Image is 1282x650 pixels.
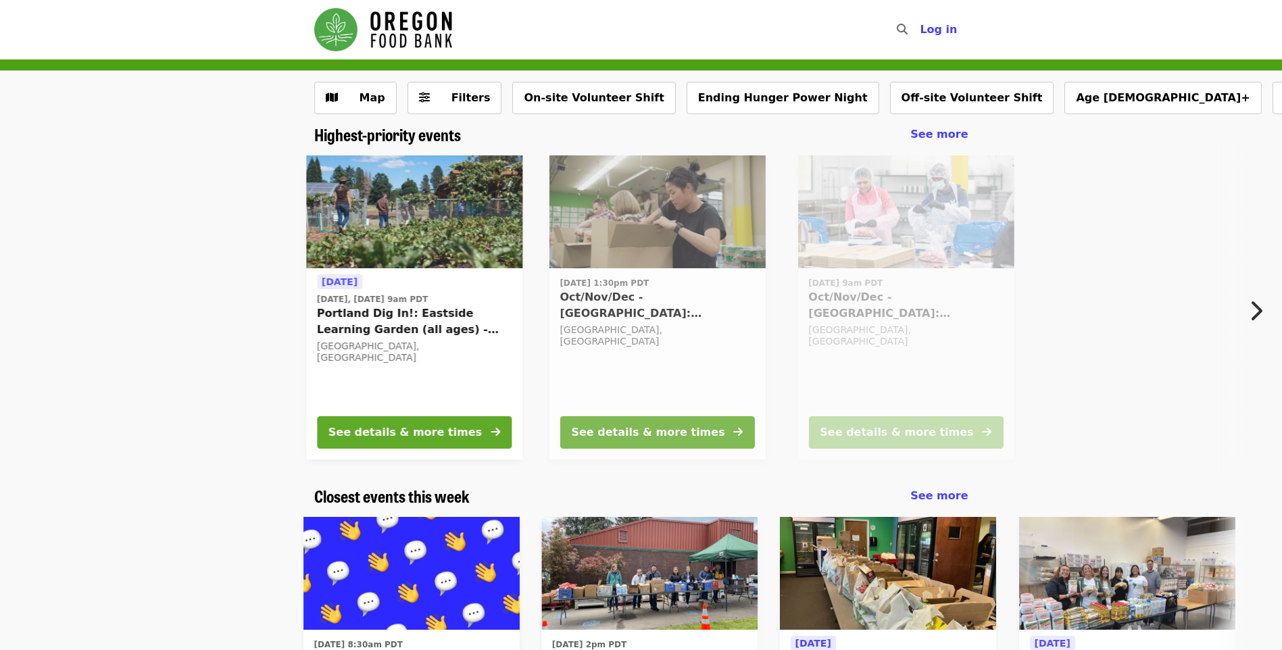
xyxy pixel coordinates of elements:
[560,277,649,289] time: [DATE] 1:30pm PDT
[328,424,482,441] div: See details & more times
[820,424,973,441] div: See details & more times
[909,16,968,43] button: Log in
[549,155,765,459] a: See details for "Oct/Nov/Dec - Portland: Repack/Sort (age 8+)"
[797,155,1014,459] a: See details for "Oct/Nov/Dec - Beaverton: Repack/Sort (age 10+)"
[317,305,512,338] span: Portland Dig In!: Eastside Learning Garden (all ages) - Aug/Sept/Oct
[314,8,452,51] img: Oregon Food Bank - Home
[920,23,957,36] span: Log in
[571,424,724,441] div: See details & more times
[317,416,512,449] button: See details & more times
[306,155,522,269] img: Portland Dig In!: Eastside Learning Garden (all ages) - Aug/Sept/Oct organized by Oregon Food Bank
[512,82,675,114] button: On-site Volunteer Shift
[419,91,430,104] i: sliders-h icon
[360,91,385,104] span: Map
[451,91,491,104] span: Filters
[314,82,397,114] button: Show map view
[560,289,754,322] span: Oct/Nov/Dec - [GEOGRAPHIC_DATA]: Repack/Sort (age [DEMOGRAPHIC_DATA]+)
[910,126,968,143] a: See more
[808,324,1003,347] div: [GEOGRAPHIC_DATA], [GEOGRAPHIC_DATA]
[314,125,461,145] a: Highest-priority events
[306,155,522,459] a: See details for "Portland Dig In!: Eastside Learning Garden (all ages) - Aug/Sept/Oct"
[408,82,502,114] button: Filters (0 selected)
[897,23,908,36] i: search icon
[1249,298,1262,324] i: chevron-right icon
[541,517,758,630] img: Kelly Elementary School Food Pantry - Partner Agency Support organized by Oregon Food Bank
[491,426,500,439] i: arrow-right icon
[303,486,979,506] div: Closest events this week
[1018,517,1235,630] img: Reynolds Middle School Food Pantry - Partner Agency Support organized by Oregon Food Bank
[314,484,470,507] span: Closest events this week
[314,486,470,506] a: Closest events this week
[1034,638,1070,649] span: [DATE]
[910,488,968,504] a: See more
[326,91,338,104] i: map icon
[317,293,428,305] time: [DATE], [DATE] 9am PDT
[890,82,1054,114] button: Off-site Volunteer Shift
[1064,82,1261,114] button: Age [DEMOGRAPHIC_DATA]+
[560,416,754,449] button: See details & more times
[916,14,927,46] input: Search
[560,324,754,347] div: [GEOGRAPHIC_DATA], [GEOGRAPHIC_DATA]
[317,341,512,364] div: [GEOGRAPHIC_DATA], [GEOGRAPHIC_DATA]
[687,82,879,114] button: Ending Hunger Power Night
[779,517,995,630] img: Portland Open Bible - Partner Agency Support (16+) organized by Oregon Food Bank
[982,426,991,439] i: arrow-right icon
[733,426,743,439] i: arrow-right icon
[549,155,765,269] img: Oct/Nov/Dec - Portland: Repack/Sort (age 8+) organized by Oregon Food Bank
[808,289,1003,322] span: Oct/Nov/Dec - [GEOGRAPHIC_DATA]: Repack/Sort (age [DEMOGRAPHIC_DATA]+)
[303,125,979,145] div: Highest-priority events
[303,517,520,630] img: North Clackamas DHS - Free Food Market (16+) organized by Oregon Food Bank
[795,638,831,649] span: [DATE]
[910,128,968,141] span: See more
[808,416,1003,449] button: See details & more times
[808,277,883,289] time: [DATE] 9am PDT
[1237,292,1282,330] button: Next item
[797,155,1014,269] img: Oct/Nov/Dec - Beaverton: Repack/Sort (age 10+) organized by Oregon Food Bank
[910,489,968,502] span: See more
[322,276,358,287] span: [DATE]
[314,122,461,146] span: Highest-priority events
